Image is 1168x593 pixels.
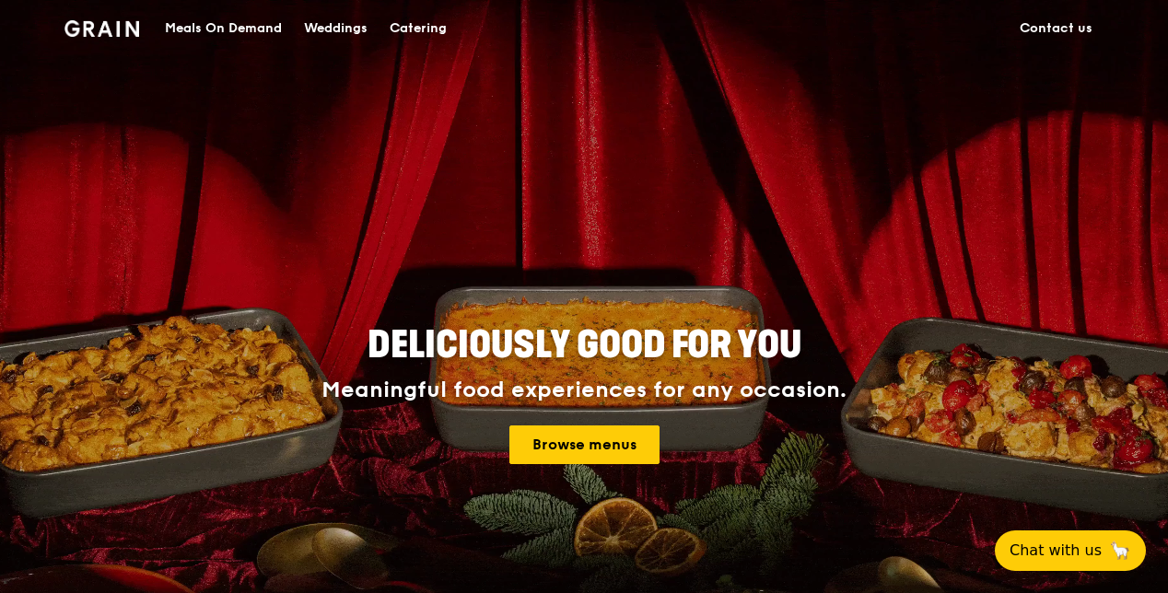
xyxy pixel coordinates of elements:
div: Meaningful food experiences for any occasion. [252,378,916,403]
a: Weddings [293,1,379,56]
a: Browse menus [509,425,660,464]
span: 🦙 [1109,540,1131,562]
span: Chat with us [1010,540,1102,562]
a: Contact us [1009,1,1104,56]
button: Chat with us🦙 [995,530,1146,571]
div: Weddings [304,1,368,56]
span: Deliciously good for you [368,323,801,367]
div: Catering [390,1,447,56]
div: Meals On Demand [165,1,282,56]
img: Grain [64,20,139,37]
a: Catering [379,1,458,56]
